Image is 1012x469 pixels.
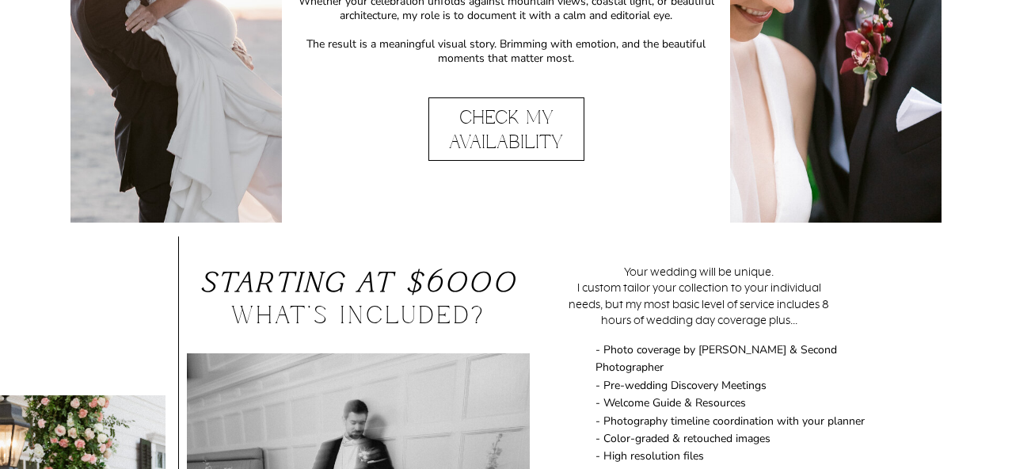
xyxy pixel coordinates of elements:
h3: What's Included? [187,303,530,337]
p: Your wedding will be unique. I custom tailor your collection to your individual needs, but my mos... [565,264,832,341]
a: Check My Availability [428,106,584,154]
i: Starting at $6000 [200,266,517,302]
